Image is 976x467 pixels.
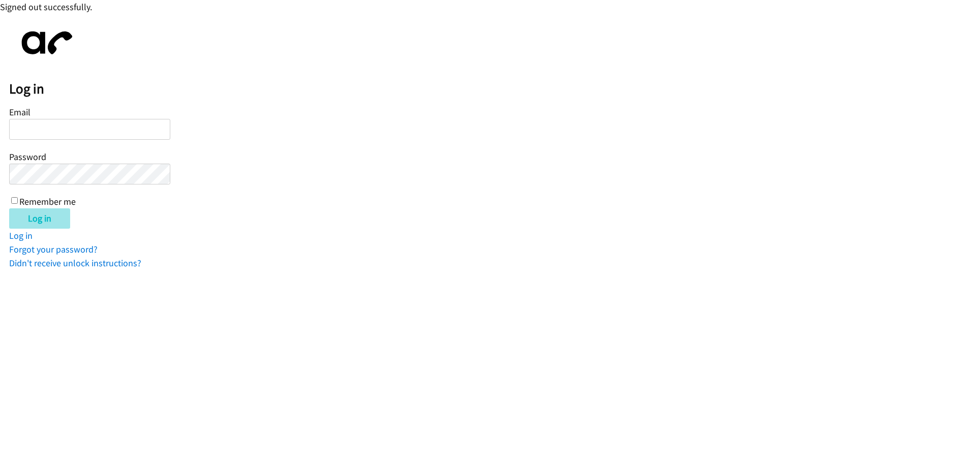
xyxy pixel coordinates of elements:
a: Didn't receive unlock instructions? [9,257,141,269]
h2: Log in [9,80,976,98]
label: Password [9,151,46,163]
input: Log in [9,208,70,229]
a: Log in [9,230,33,241]
label: Email [9,106,30,118]
a: Forgot your password? [9,243,98,255]
img: aphone-8a226864a2ddd6a5e75d1ebefc011f4aa8f32683c2d82f3fb0802fe031f96514.svg [9,23,80,63]
label: Remember me [19,196,76,207]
